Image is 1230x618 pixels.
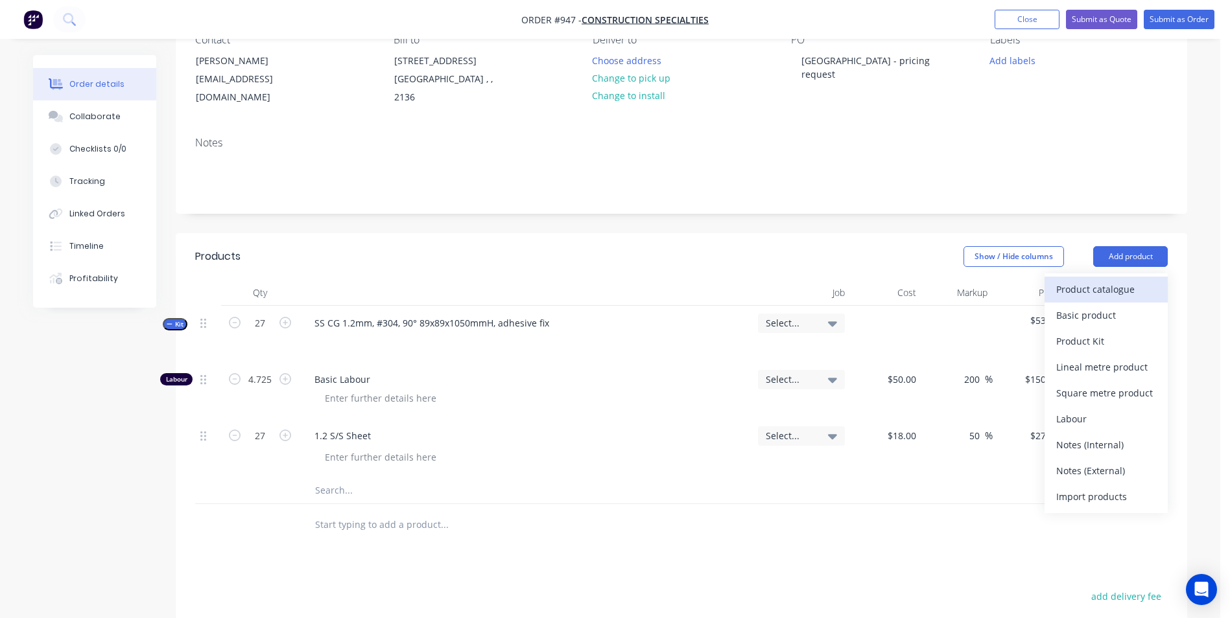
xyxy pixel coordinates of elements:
[314,512,574,538] input: Start typing to add a product...
[766,372,815,386] span: Select...
[196,70,303,106] div: [EMAIL_ADDRESS][DOMAIN_NAME]
[221,280,299,306] div: Qty
[163,318,187,330] button: Kit
[521,14,582,26] span: Order #947 -
[69,176,105,187] div: Tracking
[33,230,156,262] button: Timeline
[995,10,1059,29] button: Close
[304,426,381,445] div: 1.2 S/S Sheet
[69,143,126,155] div: Checklists 0/0
[985,372,993,387] span: %
[964,246,1064,267] button: Show / Hide columns
[582,14,709,26] a: Construction Specialties
[998,314,1059,327] span: $53.25
[23,10,43,29] img: Factory
[394,34,571,46] div: Bill to
[766,429,815,442] span: Select...
[304,314,560,332] div: SS CG 1.2mm, #304, 90° 89x89x1050mmH, adhesive fix
[1056,332,1156,350] div: Product Kit
[1056,306,1156,325] div: Basic product
[195,249,241,264] div: Products
[1056,435,1156,454] div: Notes (Internal)
[993,280,1064,306] div: Price
[766,316,815,330] span: Select...
[921,280,993,306] div: Markup
[195,34,373,46] div: Contact
[1144,10,1214,29] button: Submit as Order
[69,240,104,252] div: Timeline
[982,51,1042,69] button: Add labels
[1084,588,1168,605] button: add delivery fee
[1186,574,1217,605] div: Open Intercom Messenger
[585,69,678,87] button: Change to pick up
[195,137,1168,149] div: Notes
[791,34,969,46] div: PO
[33,68,156,100] button: Order details
[985,428,993,443] span: %
[314,372,748,386] span: Basic Labour
[69,208,125,220] div: Linked Orders
[593,34,770,46] div: Deliver to
[69,111,121,122] div: Collaborate
[1056,461,1156,480] div: Notes (External)
[69,78,124,90] div: Order details
[850,280,921,306] div: Cost
[990,34,1168,46] div: Labels
[1056,409,1156,428] div: Labour
[33,100,156,133] button: Collaborate
[1066,10,1137,29] button: Submit as Quote
[185,51,314,107] div: [PERSON_NAME][EMAIL_ADDRESS][DOMAIN_NAME]
[33,198,156,230] button: Linked Orders
[69,273,118,284] div: Profitability
[160,373,193,385] div: Labour
[33,133,156,165] button: Checklists 0/0
[33,262,156,295] button: Profitability
[1093,246,1168,267] button: Add product
[1056,487,1156,506] div: Import products
[791,51,953,84] div: [GEOGRAPHIC_DATA] - pricing request
[585,51,668,69] button: Choose address
[585,87,672,104] button: Change to install
[196,52,303,70] div: [PERSON_NAME]
[1056,280,1156,299] div: Product catalogue
[33,165,156,198] button: Tracking
[383,51,513,107] div: [STREET_ADDRESS][GEOGRAPHIC_DATA] , , 2136
[314,477,574,503] input: Search...
[1056,358,1156,376] div: Lineal metre product
[1056,383,1156,402] div: Square metre product
[167,319,183,329] span: Kit
[753,280,850,306] div: Job
[394,52,502,70] div: [STREET_ADDRESS]
[394,70,502,106] div: [GEOGRAPHIC_DATA] , , 2136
